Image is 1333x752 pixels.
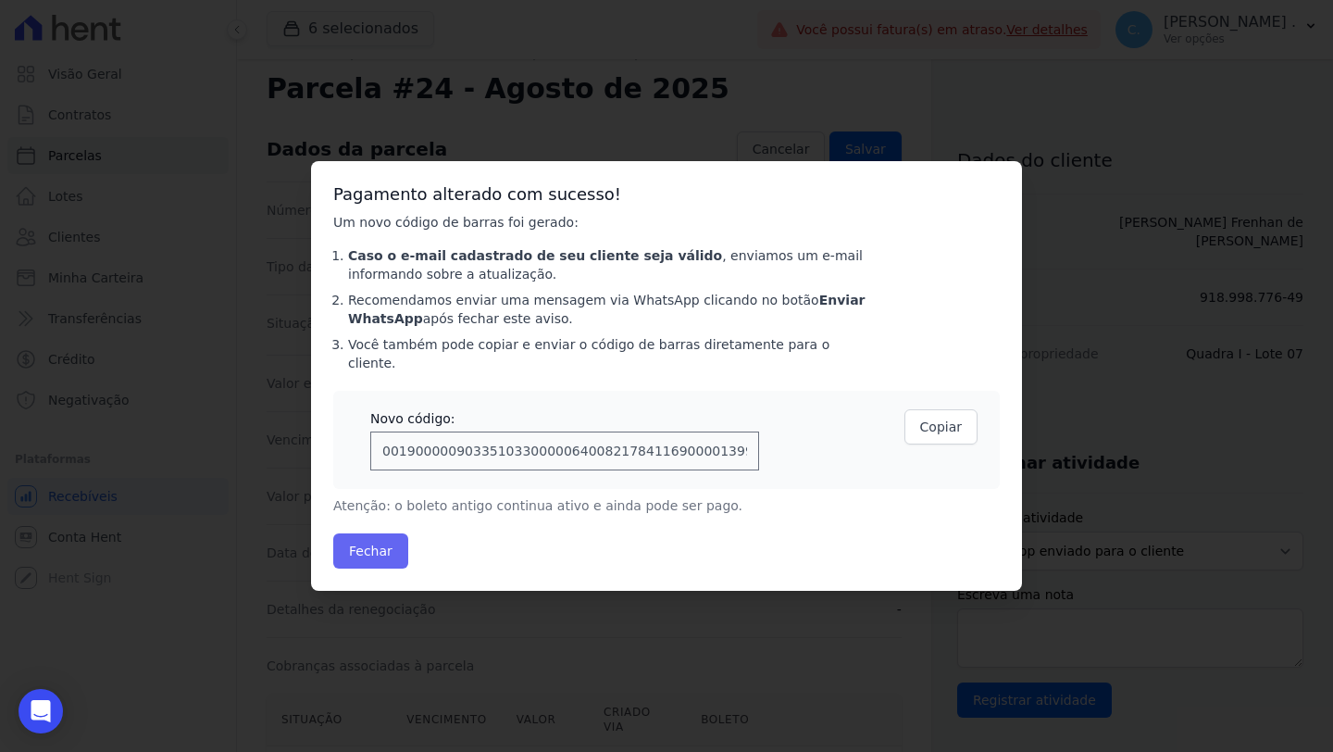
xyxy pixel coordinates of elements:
[333,496,866,515] p: Atenção: o boleto antigo continua ativo e ainda pode ser pago.
[333,183,1000,206] h3: Pagamento alterado com sucesso!
[370,409,759,428] div: Novo código:
[333,533,408,569] button: Fechar
[348,248,722,263] strong: Caso o e-mail cadastrado de seu cliente seja válido
[19,689,63,733] div: Open Intercom Messenger
[370,432,759,470] input: 00190000090335103300000640082178411690000139987
[904,409,978,445] button: Copiar
[333,213,866,232] p: Um novo código de barras foi gerado:
[348,246,866,283] li: , enviamos um e-mail informando sobre a atualização.
[348,291,866,328] li: Recomendamos enviar uma mensagem via WhatsApp clicando no botão após fechar este aviso.
[348,335,866,372] li: Você também pode copiar e enviar o código de barras diretamente para o cliente.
